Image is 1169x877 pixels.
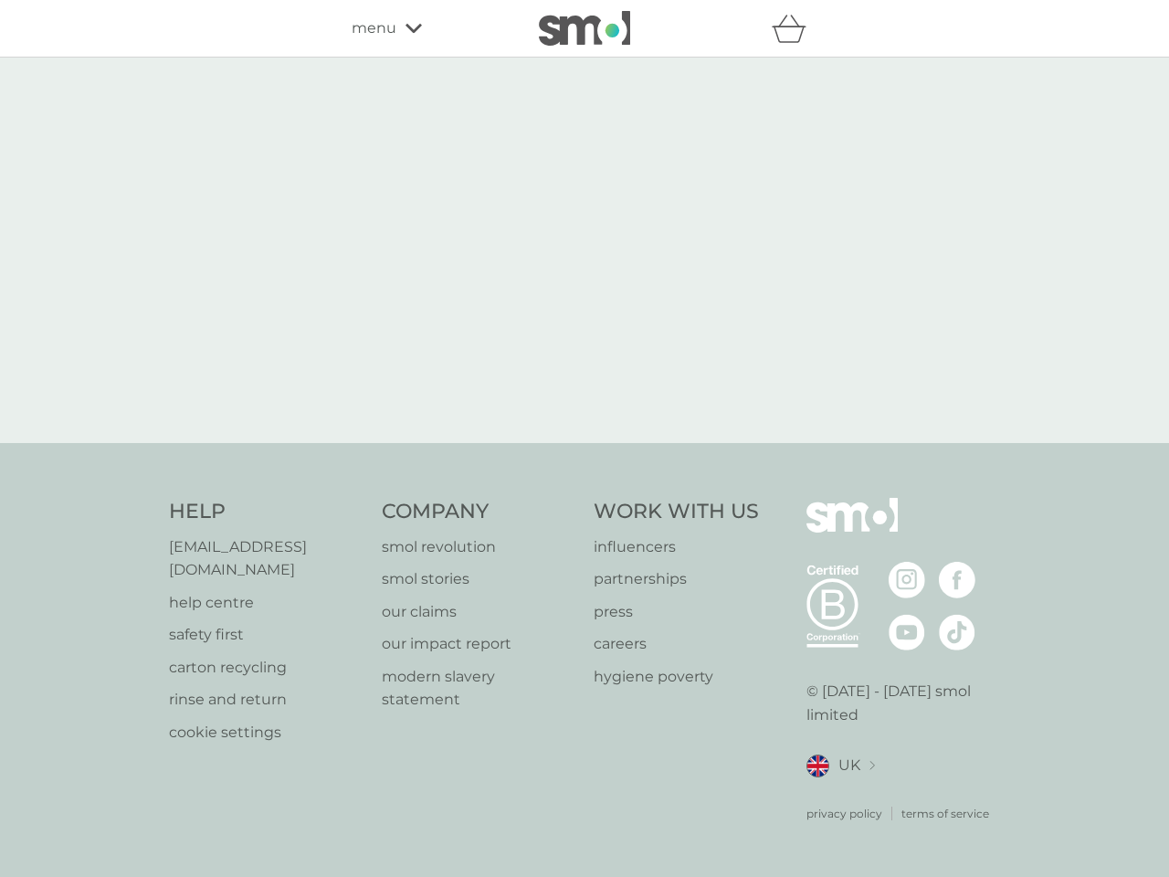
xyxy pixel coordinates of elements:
h4: Work With Us [594,498,759,526]
h4: Company [382,498,576,526]
a: rinse and return [169,688,363,712]
h4: Help [169,498,363,526]
a: help centre [169,591,363,615]
img: visit the smol Facebook page [939,562,975,598]
a: carton recycling [169,656,363,680]
a: influencers [594,535,759,559]
img: smol [539,11,630,46]
a: partnerships [594,567,759,591]
a: cookie settings [169,721,363,745]
a: press [594,600,759,624]
img: UK flag [806,755,829,777]
a: smol stories [382,567,576,591]
a: safety first [169,623,363,647]
a: our claims [382,600,576,624]
a: our impact report [382,632,576,656]
span: UK [838,754,860,777]
a: smol revolution [382,535,576,559]
img: smol [806,498,898,560]
a: hygiene poverty [594,665,759,689]
a: privacy policy [806,805,882,822]
img: visit the smol Youtube page [889,614,925,650]
span: menu [352,16,396,40]
img: visit the smol Tiktok page [939,614,975,650]
img: visit the smol Instagram page [889,562,925,598]
a: terms of service [901,805,989,822]
a: [EMAIL_ADDRESS][DOMAIN_NAME] [169,535,363,582]
p: © [DATE] - [DATE] smol limited [806,680,1001,726]
a: modern slavery statement [382,665,576,712]
img: select a new location [869,761,875,771]
a: careers [594,632,759,656]
div: basket [772,10,817,47]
